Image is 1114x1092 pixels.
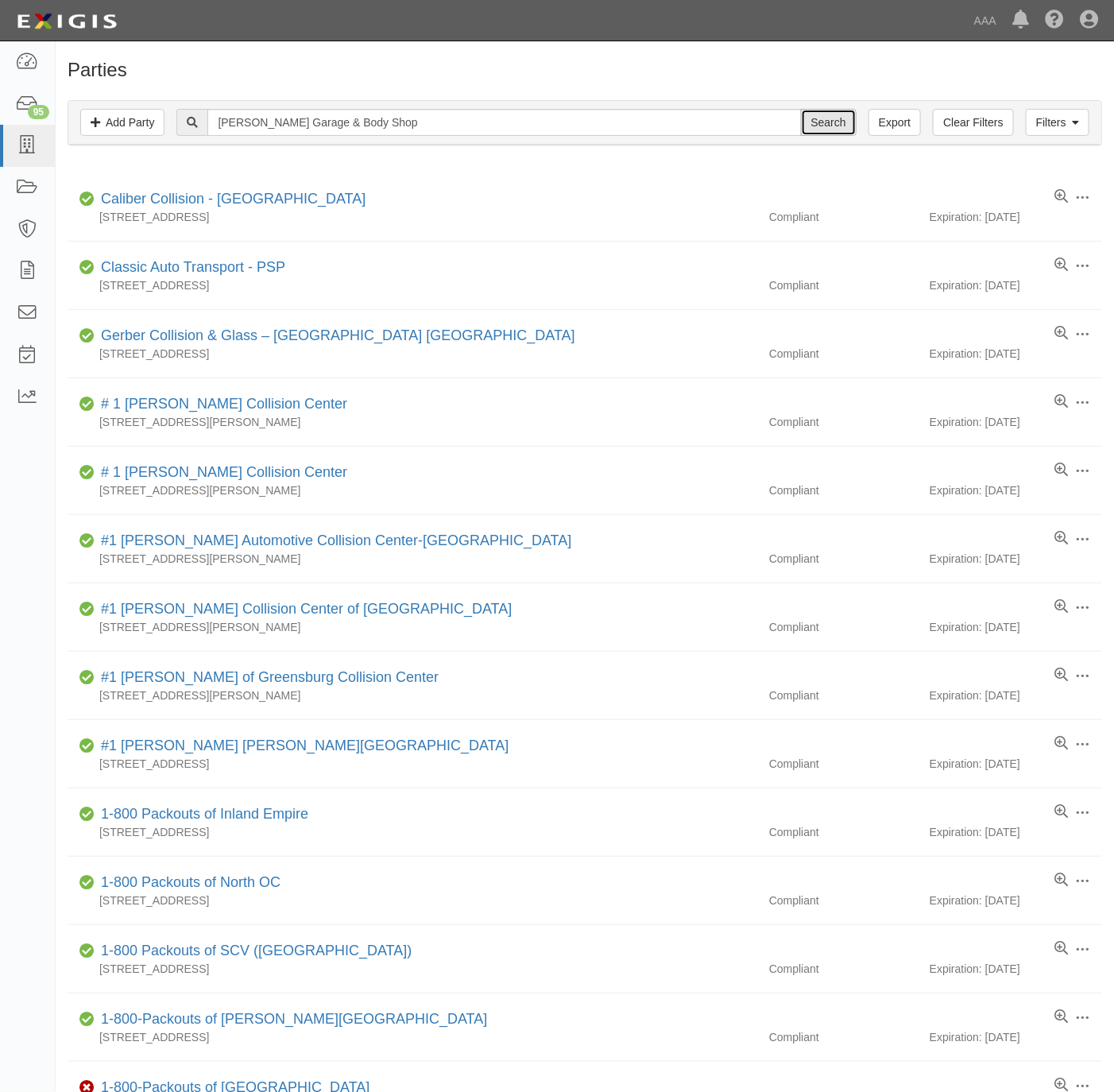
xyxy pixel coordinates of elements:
[1054,668,1068,683] a: View results summary
[79,672,95,683] i: Compliant
[1054,394,1068,410] a: View results summary
[68,209,757,225] div: [STREET_ADDRESS]
[1045,11,1064,30] i: Help Center - Complianz
[101,738,509,753] a: #1 [PERSON_NAME] [PERSON_NAME][GEOGRAPHIC_DATA]
[79,194,95,205] i: Compliant
[930,551,1102,567] div: Expiration: [DATE]
[757,824,930,840] div: Compliant
[95,394,347,415] div: # 1 Cochran Collision Center
[930,619,1102,635] div: Expiration: [DATE]
[757,687,930,703] div: Compliant
[68,277,757,293] div: [STREET_ADDRESS]
[1054,1009,1068,1025] a: View results summary
[101,806,308,822] a: 1-800 Packouts of Inland Empire
[1054,189,1068,205] a: View results summary
[68,414,757,430] div: [STREET_ADDRESS][PERSON_NAME]
[930,346,1102,362] div: Expiration: [DATE]
[95,463,347,483] div: # 1 Cochran Collision Center
[101,259,285,275] a: Classic Auto Transport - PSP
[79,946,95,957] i: Compliant
[930,756,1102,772] div: Expiration: [DATE]
[101,464,347,480] a: # 1 [PERSON_NAME] Collision Center
[930,824,1102,840] div: Expiration: [DATE]
[933,109,1013,136] a: Clear Filters
[101,943,412,958] a: 1-800 Packouts of SCV ([GEOGRAPHIC_DATA])
[68,1029,757,1045] div: [STREET_ADDRESS]
[1054,804,1068,820] a: View results summary
[101,601,513,617] a: #1 [PERSON_NAME] Collision Center of [GEOGRAPHIC_DATA]
[1054,463,1068,478] a: View results summary
[930,277,1102,293] div: Expiration: [DATE]
[930,1029,1102,1045] div: Expiration: [DATE]
[1054,531,1068,547] a: View results summary
[757,209,930,225] div: Compliant
[1054,326,1068,342] a: View results summary
[757,414,930,430] div: Compliant
[68,824,757,840] div: [STREET_ADDRESS]
[79,399,95,410] i: Compliant
[79,877,95,889] i: Compliant
[79,741,95,752] i: Compliant
[79,536,95,547] i: Compliant
[68,893,757,908] div: [STREET_ADDRESS]
[930,482,1102,498] div: Expiration: [DATE]
[930,961,1102,977] div: Expiration: [DATE]
[868,109,921,136] a: Export
[95,531,572,552] div: #1 Cochran Automotive Collision Center-Monroeville
[757,482,930,498] div: Compliant
[68,482,757,498] div: [STREET_ADDRESS][PERSON_NAME]
[101,874,280,890] a: 1-800 Packouts of North OC
[79,809,95,820] i: Compliant
[79,604,95,615] i: Compliant
[95,668,439,688] div: #1 Cochran of Greensburg Collision Center
[95,873,280,893] div: 1-800 Packouts of North OC
[79,467,95,478] i: Compliant
[1026,109,1089,136] a: Filters
[68,346,757,362] div: [STREET_ADDRESS]
[101,191,366,207] a: Caliber Collision - [GEOGRAPHIC_DATA]
[101,396,347,412] a: # 1 [PERSON_NAME] Collision Center
[68,756,757,772] div: [STREET_ADDRESS]
[757,1029,930,1045] div: Compliant
[28,105,49,119] div: 95
[101,1011,487,1027] a: 1-800-Packouts of [PERSON_NAME][GEOGRAPHIC_DATA]
[68,551,757,567] div: [STREET_ADDRESS][PERSON_NAME]
[757,277,930,293] div: Compliant
[68,687,757,703] div: [STREET_ADDRESS][PERSON_NAME]
[1054,258,1068,273] a: View results summary
[95,941,412,962] div: 1-800 Packouts of SCV (Santa Clarita Valley)
[101,327,575,343] a: Gerber Collision & Glass – [GEOGRAPHIC_DATA] [GEOGRAPHIC_DATA]
[757,551,930,567] div: Compliant
[68,60,1102,80] h1: Parties
[12,7,122,36] img: logo-5460c22ac91f19d4615b14bd174203de0afe785f0fc80cf4dbbc73dc1793850b.png
[757,961,930,977] div: Compliant
[757,756,930,772] div: Compliant
[95,599,513,620] div: #1 Cochran Collision Center of Greensburg
[101,532,572,548] a: #1 [PERSON_NAME] Automotive Collision Center-[GEOGRAPHIC_DATA]
[95,1009,487,1030] div: 1-800-Packouts of Beverly Hills
[930,893,1102,908] div: Expiration: [DATE]
[79,262,95,273] i: Compliant
[95,326,575,347] div: Gerber Collision & Glass – Houston Brighton
[930,687,1102,703] div: Expiration: [DATE]
[930,414,1102,430] div: Expiration: [DATE]
[95,189,366,210] div: Caliber Collision - Gainesville
[930,209,1102,225] div: Expiration: [DATE]
[1054,736,1068,752] a: View results summary
[757,619,930,635] div: Compliant
[1054,599,1068,615] a: View results summary
[95,736,509,757] div: #1 Cochran Robinson Township
[966,5,1004,37] a: AAA
[79,331,95,342] i: Compliant
[757,346,930,362] div: Compliant
[757,893,930,908] div: Compliant
[1054,873,1068,889] a: View results summary
[68,961,757,977] div: [STREET_ADDRESS]
[101,669,439,685] a: #1 [PERSON_NAME] of Greensburg Collision Center
[95,258,285,278] div: Classic Auto Transport - PSP
[207,109,801,136] input: Search
[95,804,308,825] div: 1-800 Packouts of Inland Empire
[79,1014,95,1025] i: Compliant
[68,619,757,635] div: [STREET_ADDRESS][PERSON_NAME]
[80,109,164,136] a: Add Party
